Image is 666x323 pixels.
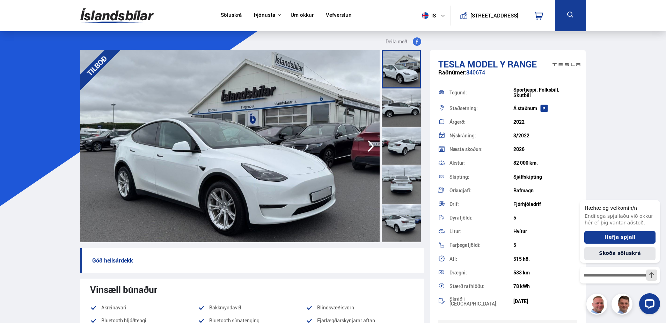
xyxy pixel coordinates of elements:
button: Þjónusta [254,12,275,19]
div: Orkugjafi: [449,188,513,193]
img: brand logo [552,54,580,76]
div: Sjálfskipting [513,174,577,180]
div: Skipting: [449,174,513,179]
div: Árgerð: [449,120,513,124]
span: Model Y RANGE [467,58,537,70]
div: Afl: [449,257,513,261]
div: 533 km [513,270,577,275]
a: Söluskrá [221,12,242,19]
div: 5 [513,215,577,221]
div: Rafmagn [513,188,577,193]
div: Nýskráning: [449,133,513,138]
div: Skráð í [GEOGRAPHIC_DATA]: [449,296,513,306]
div: 78 kWh [513,283,577,289]
div: TILBOÐ [71,40,123,92]
li: Akreinavari [90,303,198,312]
div: 840674 [438,69,578,83]
div: Drægni: [449,270,513,275]
div: Drif: [449,202,513,207]
div: Staðsetning: [449,106,513,111]
div: [DATE] [513,299,577,304]
button: is [419,5,451,26]
img: 3514898.jpeg [80,50,380,242]
li: Blindsvæðisvörn [306,303,414,312]
div: 5 [513,242,577,248]
div: Næsta skoðun: [449,147,513,152]
div: Farþegafjöldi: [449,243,513,247]
div: Sportjeppi, Fólksbíll, Skutbíll [513,87,577,98]
span: Deila með: [386,37,409,46]
div: 515 hö. [513,256,577,262]
div: 2022 [513,119,577,125]
div: 82 000 km. [513,160,577,166]
a: Um okkur [291,12,314,19]
span: Tesla [438,58,465,70]
button: [STREET_ADDRESS] [473,13,516,19]
iframe: LiveChat chat widget [574,187,663,320]
span: Raðnúmer: [438,69,466,76]
div: Vinsæll búnaður [90,284,414,295]
a: Vefverslun [326,12,352,19]
div: Litur: [449,229,513,234]
div: Hvítur [513,229,577,234]
img: svg+xml;base64,PHN2ZyB4bWxucz0iaHR0cDovL3d3dy53My5vcmcvMjAwMC9zdmciIHdpZHRoPSI1MTIiIGhlaWdodD0iNT... [422,12,429,19]
img: G0Ugv5HjCgRt.svg [80,4,154,27]
span: is [419,12,437,19]
li: Bakkmyndavél [198,303,306,312]
div: Á staðnum [513,106,577,111]
div: Akstur: [449,160,513,165]
div: 3/2022 [513,133,577,138]
div: Stærð rafhlöðu: [449,284,513,289]
div: 2026 [513,146,577,152]
div: Dyrafjöldi: [449,215,513,220]
div: Fjórhjóladrif [513,201,577,207]
button: Deila með: [383,37,424,46]
a: [STREET_ADDRESS] [454,6,522,26]
p: Góð heilsárdekk [80,248,424,273]
div: Tegund: [449,90,513,95]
